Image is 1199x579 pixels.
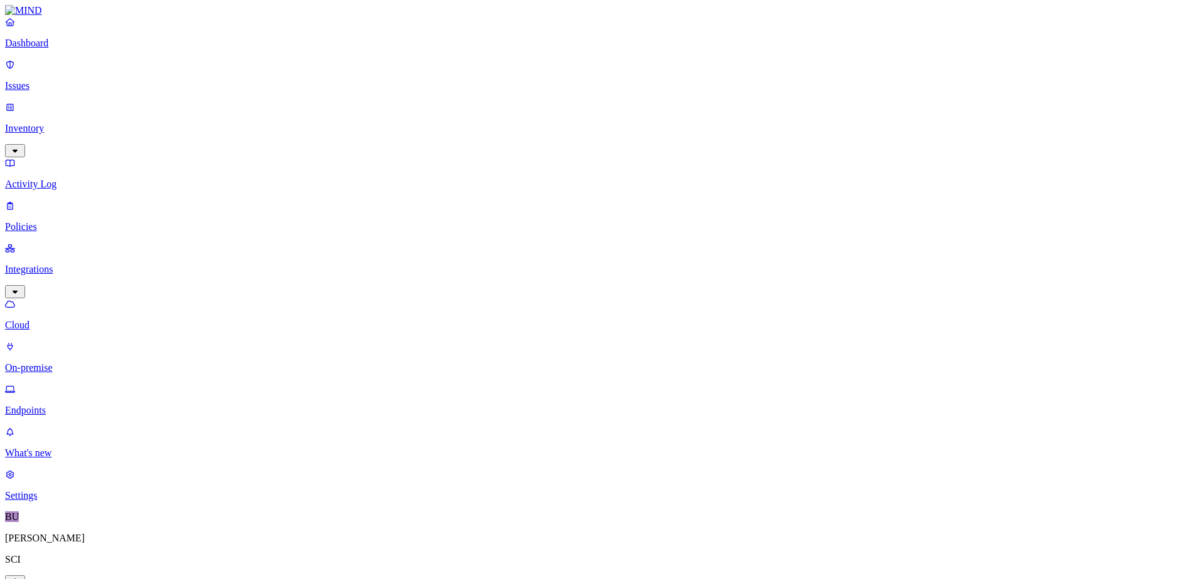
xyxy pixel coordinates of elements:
[5,469,1194,501] a: Settings
[5,490,1194,501] p: Settings
[5,243,1194,296] a: Integrations
[5,5,1194,16] a: MIND
[5,157,1194,190] a: Activity Log
[5,5,42,16] img: MIND
[5,221,1194,232] p: Policies
[5,426,1194,459] a: What's new
[5,533,1194,544] p: [PERSON_NAME]
[5,341,1194,373] a: On-premise
[5,554,1194,565] p: SCI
[5,405,1194,416] p: Endpoints
[5,298,1194,331] a: Cloud
[5,179,1194,190] p: Activity Log
[5,80,1194,91] p: Issues
[5,264,1194,275] p: Integrations
[5,38,1194,49] p: Dashboard
[5,362,1194,373] p: On-premise
[5,447,1194,459] p: What's new
[5,59,1194,91] a: Issues
[5,383,1194,416] a: Endpoints
[5,200,1194,232] a: Policies
[5,102,1194,155] a: Inventory
[5,123,1194,134] p: Inventory
[5,16,1194,49] a: Dashboard
[5,511,19,522] span: BU
[5,320,1194,331] p: Cloud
